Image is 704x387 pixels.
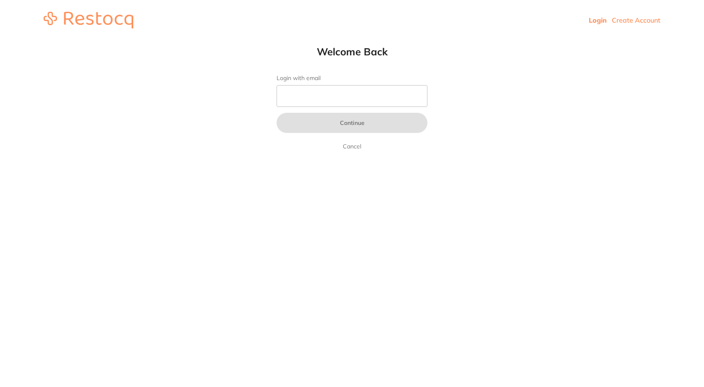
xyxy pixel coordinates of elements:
[44,12,133,29] img: restocq_logo.svg
[341,141,363,151] a: Cancel
[277,113,427,133] button: Continue
[612,16,660,24] a: Create Account
[277,75,427,82] label: Login with email
[589,16,607,24] a: Login
[260,45,444,58] h1: Welcome Back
